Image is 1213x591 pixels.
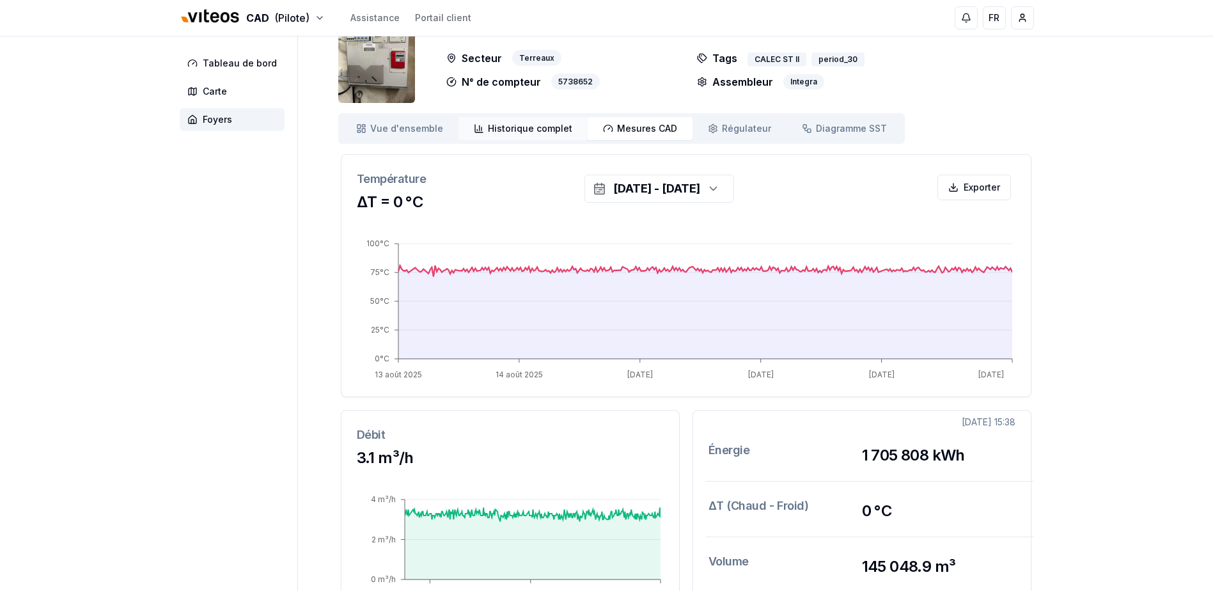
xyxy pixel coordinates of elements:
h3: Énergie [708,441,862,466]
h3: 0 °C [862,501,1015,521]
h3: 3.1 m³/h [357,448,664,468]
a: Assistance [350,12,400,24]
a: Foyers [180,108,290,131]
span: CAD [246,10,269,26]
tspan: 50°C [370,296,389,306]
p: Assembleur [697,74,773,90]
tspan: 4 m³/h [371,494,396,504]
p: N° de compteur [446,74,541,90]
a: Mesures CAD [588,117,693,140]
tspan: 25°C [371,325,389,335]
a: Régulateur [693,117,786,140]
tspan: 13 août 2025 [375,370,422,379]
span: Historique complet [488,122,572,135]
h3: Débit [357,426,664,444]
span: FR [989,12,999,24]
div: 5738652 [551,74,600,90]
tspan: 14 août 2025 [495,370,542,379]
h3: ΔT (Chaud - Froid) [708,497,862,521]
h3: 1 705 808 kWh [862,445,1015,466]
p: Tags [697,50,737,67]
h3: 145 048.9 m³ [862,556,1015,577]
img: Viteos - CAD Logo [180,1,241,32]
button: CAD(Pilote) [180,4,325,32]
tspan: 0°C [375,354,389,363]
tspan: 2 m³/h [372,535,396,544]
div: Integra [783,74,824,90]
tspan: [DATE] [868,370,894,379]
div: CALEC ST II [747,52,806,67]
h3: Volume [708,553,862,577]
span: Régulateur [722,122,771,135]
h3: ΔT = 0 °C [357,192,1015,212]
span: Tableau de bord [203,57,277,70]
a: Portail client [415,12,471,24]
tspan: [DATE] [978,370,1004,379]
span: Diagramme SST [816,122,887,135]
p: Secteur [446,50,502,66]
div: [DATE] 15:38 [962,416,1015,429]
span: (Pilote) [274,10,309,26]
a: Historique complet [458,117,588,140]
a: Diagramme SST [786,117,902,140]
div: period_30 [811,52,865,67]
span: Mesures CAD [617,122,677,135]
h3: Température [357,170,1015,188]
a: Vue d'ensemble [341,117,458,140]
span: Carte [203,85,227,98]
a: Carte [180,80,290,103]
tspan: 0 m³/h [371,574,396,584]
div: [DATE] - [DATE] [613,180,700,198]
button: FR [983,6,1006,29]
button: [DATE] - [DATE] [584,175,734,203]
span: Vue d'ensemble [370,122,443,135]
img: unit Image [338,1,415,103]
div: Terreaux [512,50,561,66]
span: Foyers [203,113,232,126]
button: Exporter [937,175,1011,200]
tspan: 75°C [370,267,389,277]
tspan: 100°C [366,239,389,248]
tspan: [DATE] [747,370,773,379]
a: Tableau de bord [180,52,290,75]
tspan: [DATE] [627,370,652,379]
